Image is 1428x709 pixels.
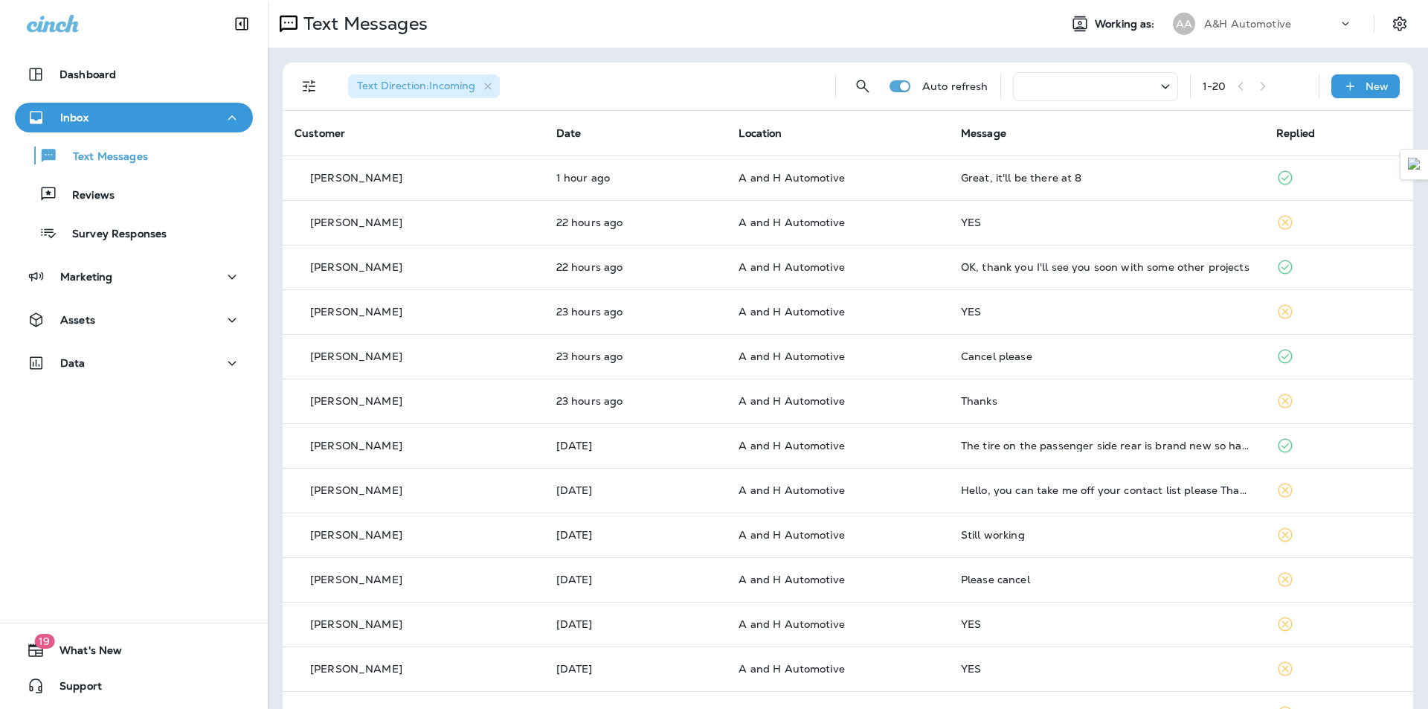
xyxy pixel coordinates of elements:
span: Message [961,126,1006,140]
button: Assets [15,305,253,335]
span: Customer [295,126,345,140]
button: Support [15,671,253,701]
p: Survey Responses [57,228,167,242]
button: Collapse Sidebar [221,9,263,39]
p: Assets [60,314,95,326]
p: [PERSON_NAME] [310,529,402,541]
p: Sep 16, 2025 08:52 AM [556,172,715,184]
p: [PERSON_NAME] [310,663,402,675]
button: Reviews [15,179,253,210]
p: Sep 15, 2025 12:03 PM [556,216,715,228]
p: Marketing [60,271,112,283]
p: Sep 14, 2025 03:27 PM [556,574,715,586]
p: New [1366,80,1389,92]
span: A and H Automotive [739,305,845,318]
div: The tire on the passenger side rear is brand new so have them check and see if something else nee... [961,440,1252,452]
button: Dashboard [15,60,253,89]
button: Search Messages [848,71,878,101]
p: Sep 15, 2025 10:41 AM [556,350,715,362]
span: Date [556,126,582,140]
p: Sep 15, 2025 10:40 AM [556,395,715,407]
div: OK, thank you I'll see you soon with some other projects [961,261,1252,273]
p: Auto refresh [922,80,988,92]
p: Sep 15, 2025 09:15 AM [556,484,715,496]
p: Reviews [57,189,115,203]
div: Still working [961,529,1252,541]
p: Sep 15, 2025 09:59 AM [556,440,715,452]
button: Inbox [15,103,253,132]
p: [PERSON_NAME] [310,395,402,407]
p: [PERSON_NAME] [310,618,402,630]
button: Marketing [15,262,253,292]
span: Support [45,680,102,698]
p: Dashboard [59,68,116,80]
p: [PERSON_NAME] [310,172,402,184]
span: Location [739,126,782,140]
p: Sep 14, 2025 10:49 AM [556,663,715,675]
p: Text Messages [58,150,148,164]
p: [PERSON_NAME] [310,261,402,273]
p: Data [60,357,86,369]
button: Filters [295,71,324,101]
button: Text Messages [15,140,253,171]
div: Text Direction:Incoming [348,74,500,98]
button: Data [15,348,253,378]
p: [PERSON_NAME] [310,440,402,452]
p: [PERSON_NAME] [310,484,402,496]
p: Sep 15, 2025 11:15 AM [556,261,715,273]
button: Settings [1386,10,1413,37]
div: YES [961,306,1252,318]
div: YES [961,216,1252,228]
span: A and H Automotive [739,260,845,274]
span: A and H Automotive [739,573,845,586]
p: [PERSON_NAME] [310,350,402,362]
p: [PERSON_NAME] [310,306,402,318]
span: A and H Automotive [739,528,845,542]
div: 1 - 20 [1203,80,1226,92]
span: Text Direction : Incoming [357,79,475,92]
div: YES [961,618,1252,630]
img: Detect Auto [1408,158,1421,171]
div: Great, it'll be there at 8 [961,172,1252,184]
button: 19What's New [15,635,253,665]
span: Working as: [1095,18,1158,31]
p: [PERSON_NAME] [310,216,402,228]
span: A and H Automotive [739,350,845,363]
span: A and H Automotive [739,171,845,185]
p: Sep 15, 2025 10:57 AM [556,306,715,318]
span: 19 [34,634,54,649]
p: Inbox [60,112,89,123]
span: A and H Automotive [739,439,845,452]
p: Sep 14, 2025 10:51 AM [556,618,715,630]
span: A and H Automotive [739,216,845,229]
span: A and H Automotive [739,617,845,631]
span: Replied [1276,126,1315,140]
span: A and H Automotive [739,484,845,497]
div: AA [1173,13,1195,35]
div: Please cancel [961,574,1252,586]
button: Survey Responses [15,217,253,248]
p: A&H Automotive [1204,18,1291,30]
div: Thanks [961,395,1252,407]
span: A and H Automotive [739,394,845,408]
p: Sep 14, 2025 05:38 PM [556,529,715,541]
div: Cancel please [961,350,1252,362]
div: Hello, you can take me off your contact list please Thank you [961,484,1252,496]
span: What's New [45,644,122,662]
p: [PERSON_NAME] [310,574,402,586]
div: YES [961,663,1252,675]
span: A and H Automotive [739,662,845,676]
p: Text Messages [297,13,428,35]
